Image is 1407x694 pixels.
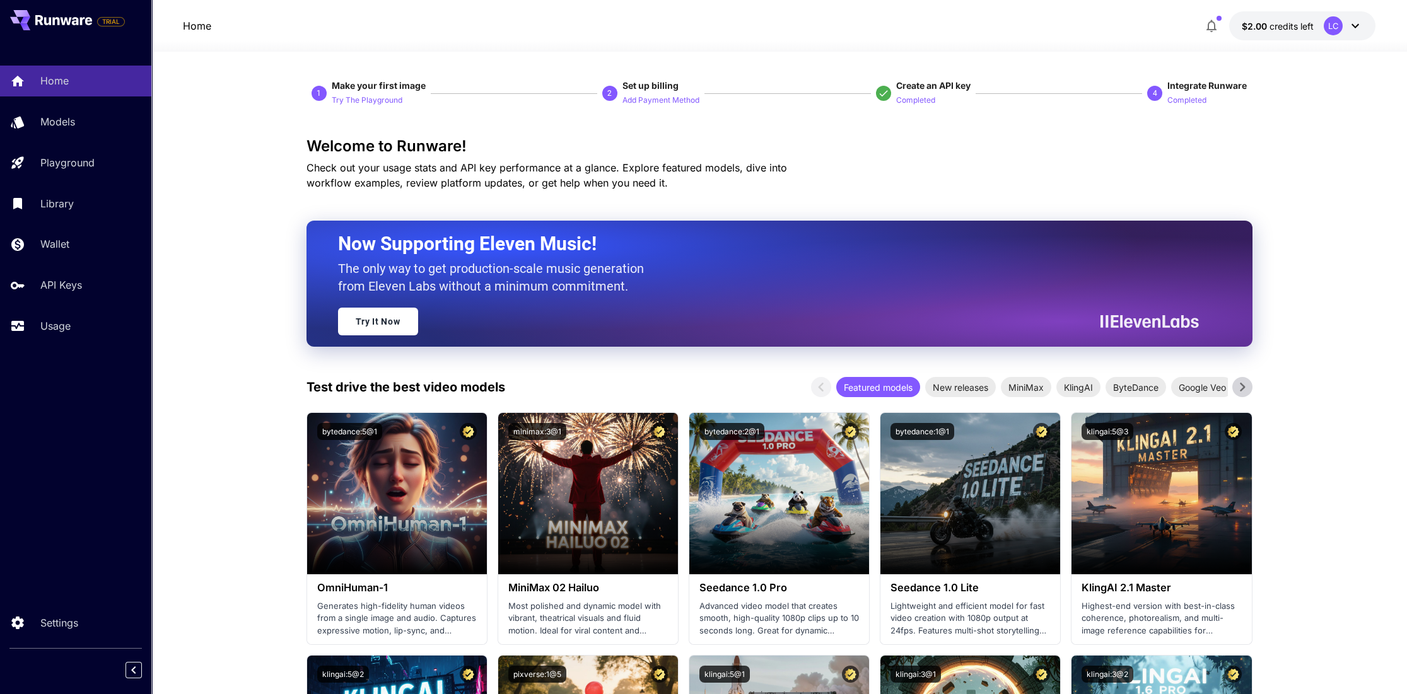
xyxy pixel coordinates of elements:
[338,308,418,335] a: Try It Now
[1242,20,1314,33] div: $2.00
[40,236,69,252] p: Wallet
[40,155,95,170] p: Playground
[97,14,125,29] span: Add your payment card to enable full platform functionality.
[1082,582,1241,594] h3: KlingAI 2.1 Master
[925,377,996,397] div: New releases
[880,413,1060,574] img: alt
[1082,423,1133,440] button: klingai:5@3
[1229,11,1375,40] button: $2.00LC
[1171,377,1234,397] div: Google Veo
[317,423,382,440] button: bytedance:5@1
[1171,381,1234,394] span: Google Veo
[622,92,699,107] button: Add Payment Method
[890,423,954,440] button: bytedance:1@1
[842,423,859,440] button: Certified Model – Vetted for best performance and includes a commercial license.
[498,413,678,574] img: alt
[332,95,402,107] p: Try The Playground
[460,666,477,683] button: Certified Model – Vetted for best performance and includes a commercial license.
[1225,423,1242,440] button: Certified Model – Vetted for best performance and includes a commercial license.
[890,582,1050,594] h3: Seedance 1.0 Lite
[332,92,402,107] button: Try The Playground
[1167,80,1247,91] span: Integrate Runware
[317,666,369,683] button: klingai:5@2
[836,381,920,394] span: Featured models
[1056,377,1100,397] div: KlingAI
[1001,381,1051,394] span: MiniMax
[1324,16,1343,35] div: LC
[699,423,764,440] button: bytedance:2@1
[307,161,787,189] span: Check out your usage stats and API key performance at a glance. Explore featured models, dive int...
[699,666,750,683] button: klingai:5@1
[842,666,859,683] button: Certified Model – Vetted for best performance and includes a commercial license.
[1056,381,1100,394] span: KlingAI
[1167,95,1206,107] p: Completed
[307,378,505,396] p: Test drive the best video models
[508,582,668,594] h3: MiniMax 02 Hailuo
[307,137,1252,155] h3: Welcome to Runware!
[183,18,211,33] a: Home
[622,95,699,107] p: Add Payment Method
[338,232,1189,256] h2: Now Supporting Eleven Music!
[508,600,668,637] p: Most polished and dynamic model with vibrant, theatrical visuals and fluid motion. Ideal for vira...
[307,413,487,574] img: alt
[135,659,151,681] div: Collapse sidebar
[183,18,211,33] nav: breadcrumb
[622,80,679,91] span: Set up billing
[1033,423,1050,440] button: Certified Model – Vetted for best performance and includes a commercial license.
[607,88,612,99] p: 2
[699,600,859,637] p: Advanced video model that creates smooth, high-quality 1080p clips up to 10 seconds long. Great f...
[40,318,71,333] p: Usage
[1225,666,1242,683] button: Certified Model – Vetted for best performance and includes a commercial license.
[1033,666,1050,683] button: Certified Model – Vetted for best performance and includes a commercial license.
[1082,600,1241,637] p: Highest-end version with best-in-class coherence, photorealism, and multi-image reference capabil...
[332,80,426,91] span: Make your first image
[1167,92,1206,107] button: Completed
[40,277,82,292] p: API Keys
[896,92,935,107] button: Completed
[40,196,74,211] p: Library
[651,666,668,683] button: Certified Model – Vetted for best performance and includes a commercial license.
[890,600,1050,637] p: Lightweight and efficient model for fast video creation with 1080p output at 24fps. Features mult...
[317,582,477,594] h3: OmniHuman‑1
[689,413,869,574] img: alt
[508,423,566,440] button: minimax:3@1
[1106,381,1166,394] span: ByteDance
[1270,21,1314,32] span: credits left
[126,662,142,678] button: Collapse sidebar
[317,88,321,99] p: 1
[699,582,859,594] h3: Seedance 1.0 Pro
[651,423,668,440] button: Certified Model – Vetted for best performance and includes a commercial license.
[508,666,566,683] button: pixverse:1@5
[896,95,935,107] p: Completed
[896,80,971,91] span: Create an API key
[338,260,653,295] p: The only way to get production-scale music generation from Eleven Labs without a minimum commitment.
[317,600,477,637] p: Generates high-fidelity human videos from a single image and audio. Captures expressive motion, l...
[1071,413,1251,574] img: alt
[40,615,78,630] p: Settings
[836,377,920,397] div: Featured models
[1153,88,1157,99] p: 4
[40,114,75,129] p: Models
[1001,377,1051,397] div: MiniMax
[890,666,941,683] button: klingai:3@1
[925,381,996,394] span: New releases
[1082,666,1133,683] button: klingai:3@2
[98,17,124,26] span: TRIAL
[460,423,477,440] button: Certified Model – Vetted for best performance and includes a commercial license.
[40,73,69,88] p: Home
[1106,377,1166,397] div: ByteDance
[1242,21,1270,32] span: $2.00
